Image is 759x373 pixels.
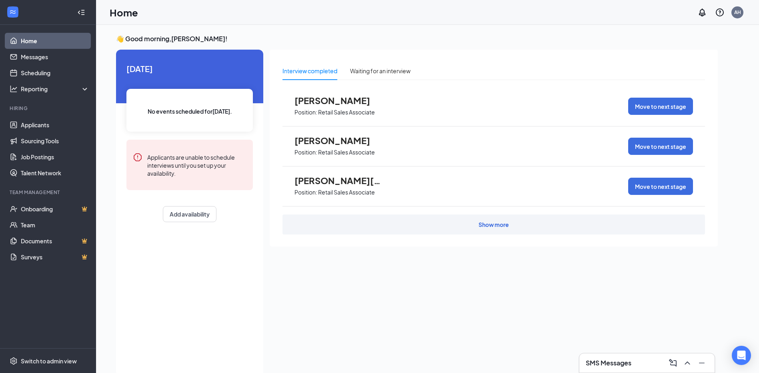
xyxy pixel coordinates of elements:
[294,95,383,106] span: [PERSON_NAME]
[294,175,383,186] span: [PERSON_NAME][DATE]
[681,357,694,369] button: ChevronUp
[116,34,718,43] h3: 👋 Good morning, [PERSON_NAME] !
[628,98,693,115] button: Move to next stage
[21,85,90,93] div: Reporting
[715,8,725,17] svg: QuestionInfo
[110,6,138,19] h1: Home
[9,8,17,16] svg: WorkstreamLogo
[10,85,18,93] svg: Analysis
[147,152,246,177] div: Applicants are unable to schedule interviews until you set up your availability.
[21,33,89,49] a: Home
[318,148,375,156] p: Retail Sales Associate
[732,346,751,365] div: Open Intercom Messenger
[21,133,89,149] a: Sourcing Tools
[282,66,337,75] div: Interview completed
[21,65,89,81] a: Scheduling
[318,108,375,116] p: Retail Sales Associate
[479,221,509,229] div: Show more
[21,233,89,249] a: DocumentsCrown
[10,189,88,196] div: Team Management
[77,8,85,16] svg: Collapse
[21,201,89,217] a: OnboardingCrown
[21,117,89,133] a: Applicants
[294,108,317,116] p: Position:
[683,358,692,368] svg: ChevronUp
[148,107,232,116] span: No events scheduled for [DATE] .
[668,358,678,368] svg: ComposeMessage
[350,66,411,75] div: Waiting for an interview
[126,62,253,75] span: [DATE]
[734,9,741,16] div: AH
[21,49,89,65] a: Messages
[628,178,693,195] button: Move to next stage
[318,189,375,196] p: Retail Sales Associate
[21,217,89,233] a: Team
[695,357,708,369] button: Minimize
[163,206,216,222] button: Add availability
[294,189,317,196] p: Position:
[133,152,142,162] svg: Error
[21,249,89,265] a: SurveysCrown
[667,357,679,369] button: ComposeMessage
[294,135,383,146] span: [PERSON_NAME]
[21,149,89,165] a: Job Postings
[21,357,77,365] div: Switch to admin view
[697,8,707,17] svg: Notifications
[294,148,317,156] p: Position:
[697,358,707,368] svg: Minimize
[586,359,631,367] h3: SMS Messages
[10,357,18,365] svg: Settings
[628,138,693,155] button: Move to next stage
[21,165,89,181] a: Talent Network
[10,105,88,112] div: Hiring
